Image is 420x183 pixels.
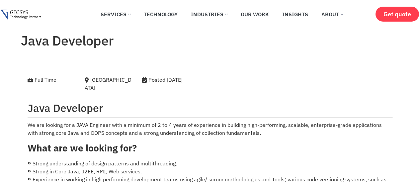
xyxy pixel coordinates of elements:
span: Get quote [383,11,411,18]
div: Posted [DATE] [142,76,218,84]
a: Technology [139,7,183,22]
h1: Java Developer [21,33,399,48]
a: Get quote [376,7,419,22]
div: [GEOGRAPHIC_DATA] [85,76,132,92]
div: Full Time [28,76,75,84]
a: Our Work [236,7,274,22]
a: About [316,7,348,22]
img: Gtcsys logo [1,10,41,20]
a: Services [96,7,135,22]
strong: What are we looking for? [28,142,137,154]
li: Strong in Core Java, J2EE, RMI, Web services. [28,167,393,175]
a: Insights [277,7,313,22]
h2: Java Developer [28,102,393,114]
p: We are looking for a JAVA Engineer with a minimum of 2 to 4 years of experience in building high-... [28,121,393,137]
a: Industries [186,7,232,22]
li: Strong understanding of design patterns and multithreading. [28,159,393,167]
